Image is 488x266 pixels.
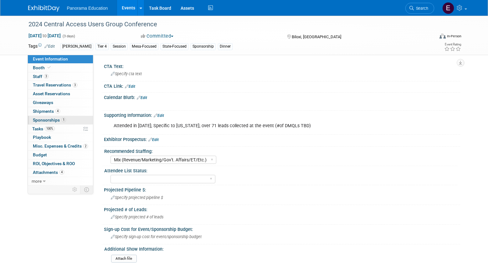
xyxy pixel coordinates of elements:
span: Staff [33,74,49,79]
button: Committed [139,33,176,39]
span: Sponsorships [33,117,66,123]
span: 4 [59,170,64,175]
a: Staff3 [28,72,93,81]
span: Biloxi, [GEOGRAPHIC_DATA] [292,34,341,39]
div: Supporting Information: [104,111,460,119]
td: Tags [28,43,55,50]
div: Projected Pipeline $: [104,185,460,193]
div: State-Focused [161,43,188,50]
div: Mesa-Focused [130,43,158,50]
a: Giveaways [28,98,93,107]
i: Booth reservation complete [48,66,51,69]
span: Travel Reservations [33,82,77,87]
span: Panorama Education [67,6,108,11]
a: Travel Reservations3 [28,81,93,89]
span: 2 [83,144,88,149]
span: Playbook [33,135,51,140]
img: ExhibitDay [28,5,59,12]
span: Search [414,6,428,11]
div: Tier 4 [95,43,109,50]
span: to [42,33,48,38]
span: 100% [45,126,55,131]
div: In-Person [447,34,461,39]
td: Personalize Event Tab Strip [69,185,80,194]
a: Booth [28,64,93,72]
div: CTA Text: [104,62,460,70]
div: Attendee List Status: [104,166,457,174]
div: CTA Link: [104,81,460,90]
span: more [32,179,42,184]
a: Search [405,3,434,14]
a: Edit [125,84,135,89]
a: Tasks100% [28,125,93,133]
a: Edit [148,138,159,142]
div: Additional Show Information: [104,244,457,252]
td: Toggle Event Tabs [80,185,93,194]
div: Recommended Staffing: [104,147,457,154]
span: Budget [33,152,47,157]
div: Projected # of Leads: [104,205,460,213]
a: Event Information [28,55,93,63]
div: [PERSON_NAME] [60,43,93,50]
a: Asset Reservations [28,90,93,98]
span: (3 days) [62,34,75,38]
span: 1 [61,117,66,122]
div: Session [111,43,128,50]
div: Attended in [DATE]; Specific to [US_STATE]; over 71 leads collected at the event (#of DMQLs TBD) [109,120,391,132]
a: Playbook [28,133,93,142]
span: Specify projected pipeline $ [111,195,163,200]
span: Event Information [33,56,68,61]
span: Misc. Expenses & Credits [33,143,88,149]
img: External Events Calendar [442,2,454,14]
a: Misc. Expenses & Credits2 [28,142,93,150]
span: Asset Reservations [33,91,70,96]
a: Sponsorships1 [28,116,93,124]
div: Event Rating [444,43,461,46]
span: 3 [73,83,77,87]
div: 2024 Central Access Users Group Conference [26,19,425,30]
a: Budget [28,151,93,159]
div: Sponsorship [191,43,216,50]
a: Edit [137,96,147,100]
span: Booth [33,65,52,70]
span: 3 [44,74,49,79]
a: ROI, Objectives & ROO [28,159,93,168]
span: [DATE] [DATE] [28,33,61,39]
img: Format-Inperson.png [439,34,446,39]
div: Sign-up Cost for Event/Sponsorship Budget: [104,225,460,232]
span: ROI, Objectives & ROO [33,161,75,166]
span: Tasks [32,126,55,131]
div: Event Format [397,33,462,42]
a: Edit [44,44,55,49]
a: Edit [154,113,164,118]
span: Specify projected # of leads [111,215,163,219]
div: Calendar Blurb: [104,93,460,101]
span: 4 [55,109,60,113]
span: Specify sign-up cost for event/sponsorship budget [111,234,202,239]
a: Shipments4 [28,107,93,116]
span: Shipments [33,109,60,114]
span: Attachments [33,170,64,175]
a: Attachments4 [28,168,93,177]
div: Dinner [218,43,233,50]
div: Exhibitor Prospectus: [104,135,460,143]
span: Specify cta text [111,71,142,76]
a: more [28,177,93,185]
span: Giveaways [33,100,53,105]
